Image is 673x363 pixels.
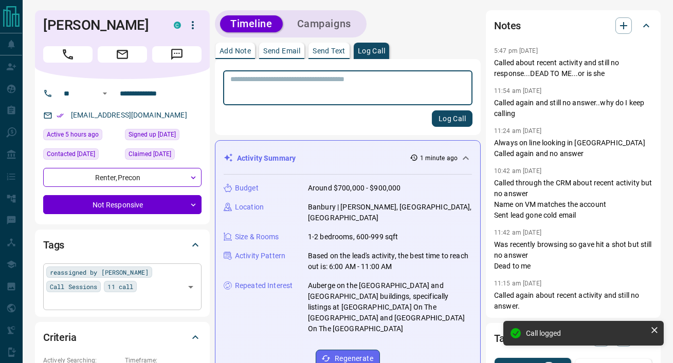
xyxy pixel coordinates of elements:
[308,280,472,334] p: Auberge on the [GEOGRAPHIC_DATA] and [GEOGRAPHIC_DATA] buildings, specifically listings at [GEOGR...
[235,232,279,242] p: Size & Rooms
[308,183,401,194] p: Around $700,000 - $900,000
[526,329,646,337] div: Call logged
[129,129,176,140] span: Signed up [DATE]
[494,239,652,272] p: Was recently browsing so gave hit a shot but still no answer Dead to me
[125,148,202,163] div: Thu Oct 03 2024
[494,47,538,54] p: 5:47 pm [DATE]
[43,17,158,33] h1: [PERSON_NAME]
[432,110,472,127] button: Log Call
[263,47,300,54] p: Send Email
[235,280,293,291] p: Repeated Interest
[235,202,264,213] p: Location
[494,98,652,119] p: Called again and still no answer..why do I keep calling
[152,46,202,63] span: Message
[43,129,120,143] div: Wed Aug 13 2025
[107,281,133,292] span: 11 call
[184,280,198,294] button: Open
[235,183,259,194] p: Budget
[494,127,541,135] p: 11:24 am [DATE]
[43,168,202,187] div: Renter , Precon
[358,47,385,54] p: Log Call
[43,325,202,350] div: Criteria
[494,330,520,347] h2: Tasks
[494,138,652,159] p: Always on line looking in [GEOGRAPHIC_DATA] Called again and no answer
[50,281,97,292] span: Call Sessions
[43,195,202,214] div: Not Responsive
[420,154,458,163] p: 1 minute ago
[308,251,472,272] p: Based on the lead's activity, the best time to reach out is: 6:00 AM - 11:00 AM
[43,233,202,257] div: Tags
[99,87,111,100] button: Open
[98,46,147,63] span: Email
[220,15,283,32] button: Timeline
[287,15,361,32] button: Campaigns
[494,326,652,351] div: Tasks
[43,46,93,63] span: Call
[308,202,472,223] p: Banbury | [PERSON_NAME], [GEOGRAPHIC_DATA], [GEOGRAPHIC_DATA]
[174,22,181,29] div: condos.ca
[237,153,296,164] p: Activity Summary
[125,129,202,143] div: Sat Jun 10 2023
[47,129,99,140] span: Active 5 hours ago
[129,149,171,159] span: Claimed [DATE]
[494,58,652,79] p: Called about recent activity and still no response...DEAD TO ME...or is she
[313,47,345,54] p: Send Text
[47,149,95,159] span: Contacted [DATE]
[220,47,251,54] p: Add Note
[494,13,652,38] div: Notes
[43,237,64,253] h2: Tags
[494,178,652,221] p: Called through the CRM about recent activity but no answer Name on VM matches the account Sent le...
[50,267,149,277] span: reassigned by [PERSON_NAME]
[224,149,472,168] div: Activity Summary1 minute ago
[43,148,120,163] div: Mon Jun 23 2025
[494,290,652,322] p: Called again about recent activity and still no answer. Sent are you still looking email
[71,111,187,119] a: [EMAIL_ADDRESS][DOMAIN_NAME]
[494,167,541,175] p: 10:42 am [DATE]
[57,112,64,119] svg: Email Verified
[308,232,398,242] p: 1-2 bedrooms, 600-999 sqft
[43,329,77,346] h2: Criteria
[494,87,541,94] p: 11:54 am [DATE]
[494,229,541,236] p: 11:42 am [DATE]
[235,251,285,261] p: Activity Pattern
[494,280,541,287] p: 11:15 am [DATE]
[494,17,521,34] h2: Notes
